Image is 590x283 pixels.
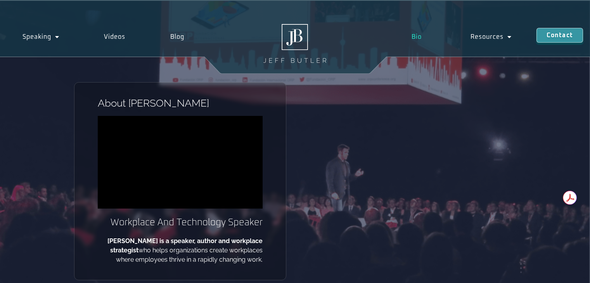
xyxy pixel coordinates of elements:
[82,28,148,46] a: Videos
[547,32,573,38] span: Contact
[387,28,536,46] nav: Menu
[98,216,263,229] h2: Workplace And Technology Speaker
[98,98,263,108] h1: About [PERSON_NAME]
[98,116,263,209] iframe: vimeo Video Player
[107,237,263,254] b: [PERSON_NAME] is a speaker, author and workplace strategist
[148,28,207,46] a: Blog
[536,28,583,43] a: Contact
[98,236,263,264] p: who helps organizations create workplaces where employees thrive in a rapidly changing work.
[446,28,536,46] a: Resources
[387,28,446,46] a: Bio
